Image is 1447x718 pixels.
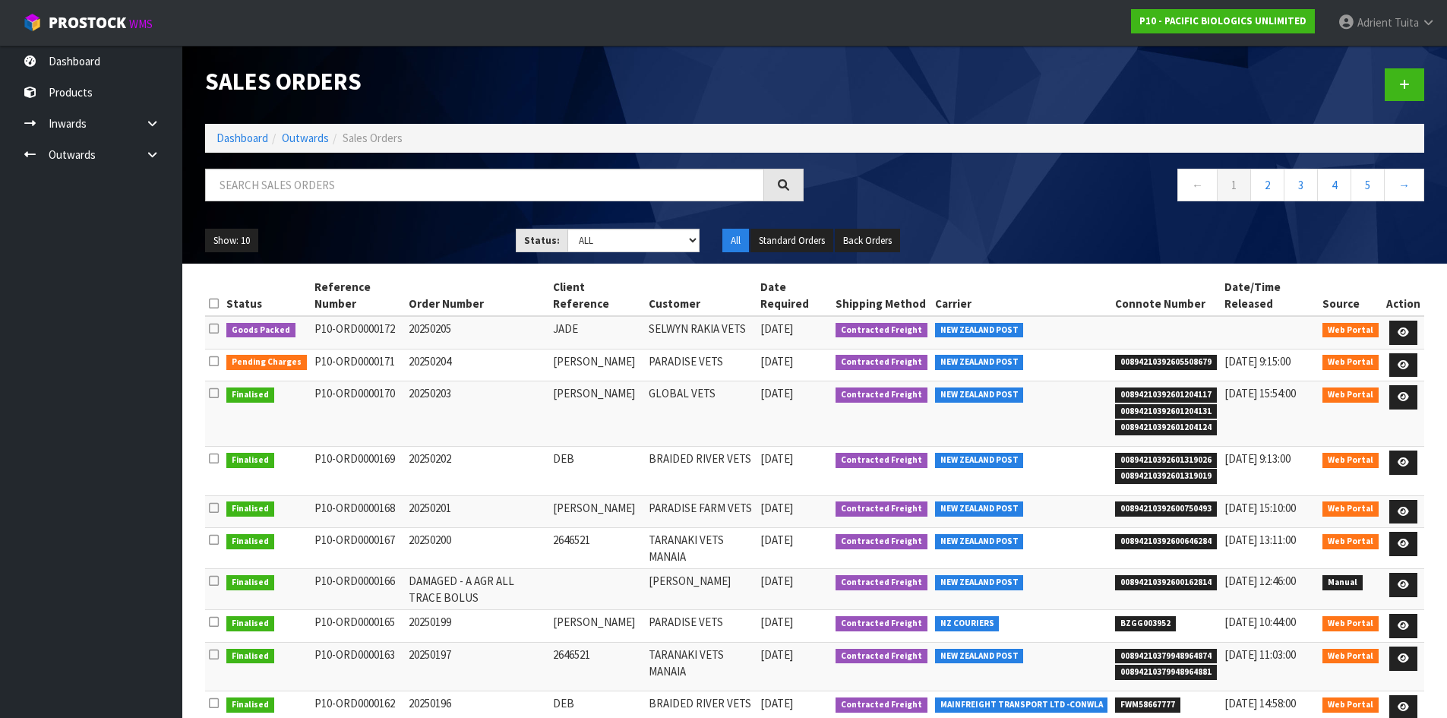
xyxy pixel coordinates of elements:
td: TARANAKI VETS MANAIA [645,643,757,691]
span: Sales Orders [343,131,403,145]
span: Manual [1322,575,1363,590]
a: 5 [1351,169,1385,201]
nav: Page navigation [826,169,1425,206]
td: 20250202 [405,447,549,495]
span: Finalised [226,616,274,631]
td: P10-ORD0000165 [311,610,406,643]
span: Contracted Freight [836,355,927,370]
span: 00894210392601204124 [1115,420,1217,435]
td: 20250200 [405,528,549,569]
span: Web Portal [1322,649,1379,664]
th: Action [1382,275,1424,316]
span: Contracted Freight [836,575,927,590]
a: Dashboard [216,131,268,145]
a: P10 - PACIFIC BIOLOGICS UNLIMITED [1131,9,1315,33]
span: NEW ZEALAND POST [935,575,1024,590]
strong: P10 - PACIFIC BIOLOGICS UNLIMITED [1139,14,1306,27]
span: Finalised [226,697,274,713]
td: [PERSON_NAME] [549,381,645,447]
span: NEW ZEALAND POST [935,355,1024,370]
span: 00894210392601319026 [1115,453,1217,468]
a: 3 [1284,169,1318,201]
span: [DATE] [760,533,793,547]
span: FWM58667777 [1115,697,1180,713]
span: [DATE] 13:11:00 [1224,533,1296,547]
td: P10-ORD0000168 [311,495,406,528]
span: 00894210392601204131 [1115,404,1217,419]
button: Standard Orders [750,229,833,253]
a: 1 [1217,169,1251,201]
span: [DATE] [760,615,793,629]
td: P10-ORD0000170 [311,381,406,447]
span: 00894210379948964874 [1115,649,1217,664]
td: 2646521 [549,528,645,569]
span: NEW ZEALAND POST [935,323,1024,338]
span: Tuita [1395,15,1419,30]
td: PARADISE FARM VETS [645,495,757,528]
td: BRAIDED RIVER VETS [645,447,757,495]
strong: Status: [524,234,560,247]
span: Contracted Freight [836,323,927,338]
td: PARADISE VETS [645,349,757,381]
td: DAMAGED - A AGR ALL TRACE BOLUS [405,569,549,610]
span: [DATE] [760,647,793,662]
a: ← [1177,169,1218,201]
button: Back Orders [835,229,900,253]
a: 2 [1250,169,1284,201]
th: Customer [645,275,757,316]
span: Finalised [226,501,274,517]
td: SELWYN RAKIA VETS [645,316,757,349]
span: Contracted Freight [836,501,927,517]
span: Web Portal [1322,534,1379,549]
span: MAINFREIGHT TRANSPORT LTD -CONWLA [935,697,1108,713]
span: [DATE] 9:13:00 [1224,451,1291,466]
span: [DATE] [760,354,793,368]
span: Pending Charges [226,355,307,370]
span: Web Portal [1322,387,1379,403]
th: Connote Number [1111,275,1221,316]
td: P10-ORD0000172 [311,316,406,349]
th: Status [223,275,311,316]
span: Contracted Freight [836,534,927,549]
span: NEW ZEALAND POST [935,387,1024,403]
th: Client Reference [549,275,645,316]
span: [DATE] [760,321,793,336]
span: Contracted Freight [836,649,927,664]
span: Finalised [226,453,274,468]
span: Adrient [1357,15,1392,30]
span: NEW ZEALAND POST [935,649,1024,664]
td: TARANAKI VETS MANAIA [645,528,757,569]
button: All [722,229,749,253]
span: [DATE] 15:10:00 [1224,501,1296,515]
th: Reference Number [311,275,406,316]
span: [DATE] [760,386,793,400]
a: → [1384,169,1424,201]
span: [DATE] 10:44:00 [1224,615,1296,629]
span: Contracted Freight [836,387,927,403]
td: JADE [549,316,645,349]
td: 20250201 [405,495,549,528]
span: [DATE] [760,574,793,588]
td: 20250205 [405,316,549,349]
td: P10-ORD0000163 [311,643,406,691]
span: Contracted Freight [836,697,927,713]
th: Carrier [931,275,1112,316]
span: BZGG003952 [1115,616,1176,631]
span: Web Portal [1322,453,1379,468]
td: GLOBAL VETS [645,381,757,447]
span: 00894210392600162814 [1115,575,1217,590]
span: Goods Packed [226,323,295,338]
th: Date/Time Released [1221,275,1319,316]
td: P10-ORD0000166 [311,569,406,610]
img: cube-alt.png [23,13,42,32]
input: Search sales orders [205,169,764,201]
span: 00894210392601319019 [1115,469,1217,484]
small: WMS [129,17,153,31]
span: 00894210392600750493 [1115,501,1217,517]
span: 00894210392600646284 [1115,534,1217,549]
th: Order Number [405,275,549,316]
td: 20250199 [405,610,549,643]
th: Date Required [757,275,832,316]
span: [DATE] [760,696,793,710]
span: Finalised [226,534,274,549]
